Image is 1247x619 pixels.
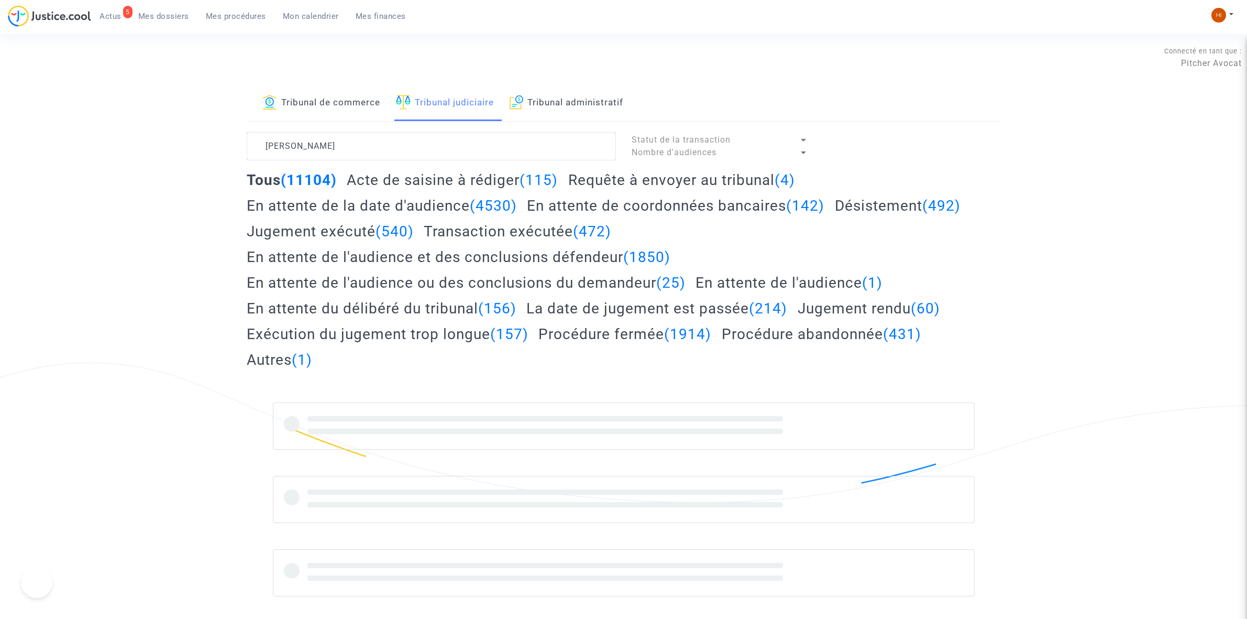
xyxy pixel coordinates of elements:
span: (214) [749,300,787,317]
a: Mon calendrier [274,8,347,24]
span: (492) [922,197,961,214]
span: (431) [883,325,921,343]
iframe: Help Scout Beacon - Open [21,567,52,598]
a: Mes procédures [197,8,274,24]
h2: La date de jugement est passée [526,299,787,318]
span: Nombre d'audiences [632,147,716,157]
a: Tribunal de commerce [262,85,380,121]
a: Tribunal administratif [510,85,624,121]
span: (1914) [664,325,711,343]
a: Mes dossiers [130,8,197,24]
span: (1) [292,351,312,368]
img: icon-faciliter-sm.svg [396,95,411,110]
span: (472) [573,223,611,240]
span: (157) [490,325,528,343]
a: Mes finances [347,8,414,24]
span: (115) [520,171,558,189]
h2: En attente de l'audience ou des conclusions du demandeur [247,274,686,292]
span: (4530) [470,197,517,214]
h2: En attente de l'audience [696,274,882,292]
h2: En attente du délibéré du tribunal [247,299,516,318]
span: (25) [656,274,686,291]
span: (11104) [281,171,337,189]
span: Actus [100,12,122,21]
h2: Exécution du jugement trop longue [247,325,528,343]
span: Mon calendrier [283,12,339,21]
span: (142) [786,197,824,214]
h2: En attente de la date d'audience [247,197,517,215]
span: (1) [862,274,882,291]
span: (540) [376,223,414,240]
h2: Requête à envoyer au tribunal [568,171,795,189]
h2: Jugement rendu [798,299,940,318]
h2: Acte de saisine à rédiger [347,171,558,189]
h2: Jugement exécuté [247,222,414,241]
span: Statut de la transaction [632,135,731,145]
a: Tribunal judiciaire [396,85,494,121]
h2: En attente de coordonnées bancaires [527,197,824,215]
span: (60) [911,300,940,317]
img: icon-archive.svg [510,95,524,110]
h2: En attente de l'audience et des conclusions défendeur [247,248,670,266]
span: Mes procédures [206,12,266,21]
h2: Transaction exécutée [424,222,611,241]
h2: Autres [247,351,312,369]
h2: Tous [247,171,337,189]
img: jc-logo.svg [8,5,91,27]
h2: Désistement [835,197,961,215]
h2: Procédure fermée [538,325,711,343]
span: (156) [478,300,516,317]
img: fc99b196863ffcca57bb8fe2645aafd9 [1211,8,1226,23]
span: (1850) [623,248,670,266]
a: 5Actus [91,8,130,24]
div: 5 [123,6,133,18]
span: Connecté en tant que : [1164,47,1242,55]
img: icon-banque.svg [262,95,277,110]
span: (4) [775,171,795,189]
h2: Procédure abandonnée [722,325,921,343]
span: Mes finances [356,12,406,21]
span: Mes dossiers [138,12,189,21]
